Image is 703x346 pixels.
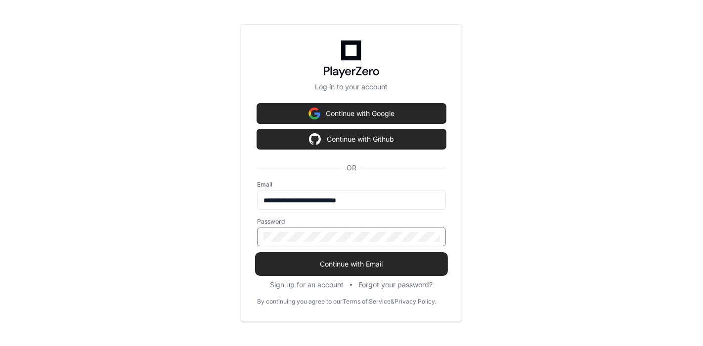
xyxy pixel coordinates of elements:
div: & [391,298,395,306]
span: OR [343,163,360,173]
label: Email [257,181,446,189]
button: Continue with Email [257,254,446,274]
button: Forgot your password? [359,280,433,290]
a: Terms of Service [343,298,391,306]
img: Sign in with google [308,104,320,123]
button: Sign up for an account [270,280,344,290]
img: Sign in with google [309,129,321,149]
a: Privacy Policy. [395,298,436,306]
span: Continue with Email [257,259,446,269]
p: Log in to your account [257,82,446,92]
button: Continue with Github [257,129,446,149]
button: Continue with Google [257,104,446,123]
div: By continuing you agree to our [257,298,343,306]
label: Password [257,218,446,226]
